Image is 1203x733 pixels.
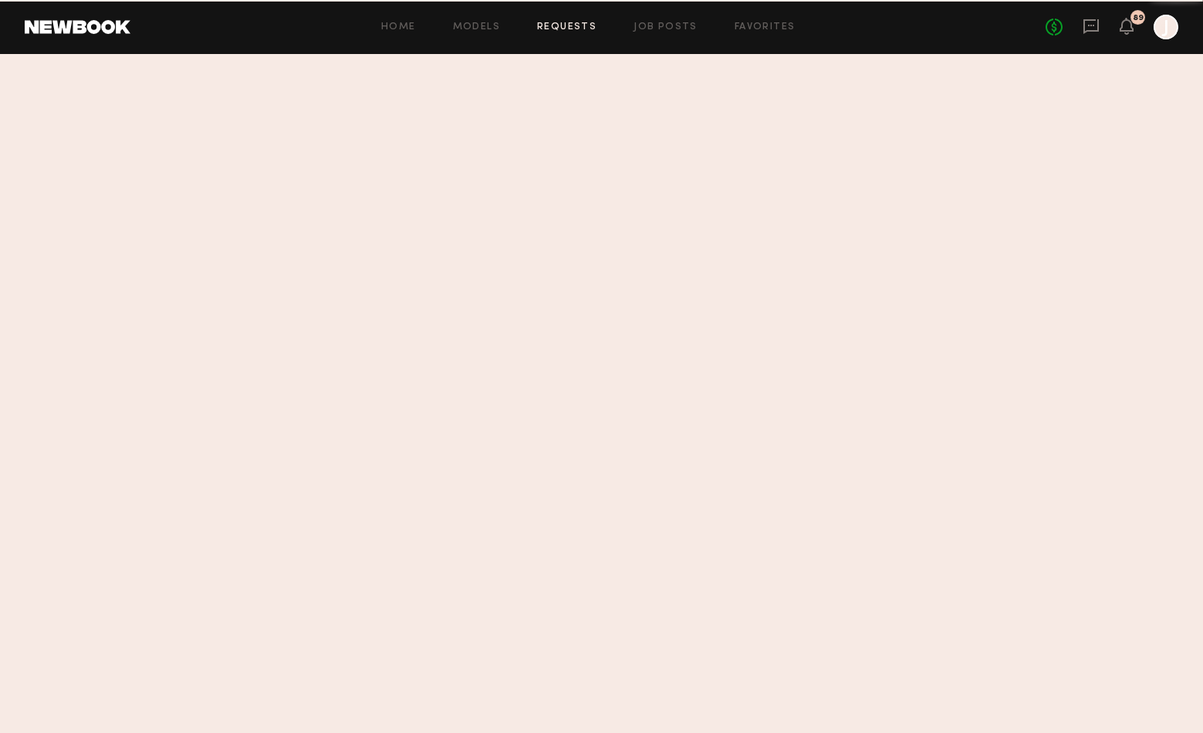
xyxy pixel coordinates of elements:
[537,22,596,32] a: Requests
[735,22,796,32] a: Favorites
[1133,14,1144,22] div: 89
[1154,15,1178,39] a: J
[381,22,416,32] a: Home
[453,22,500,32] a: Models
[634,22,698,32] a: Job Posts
